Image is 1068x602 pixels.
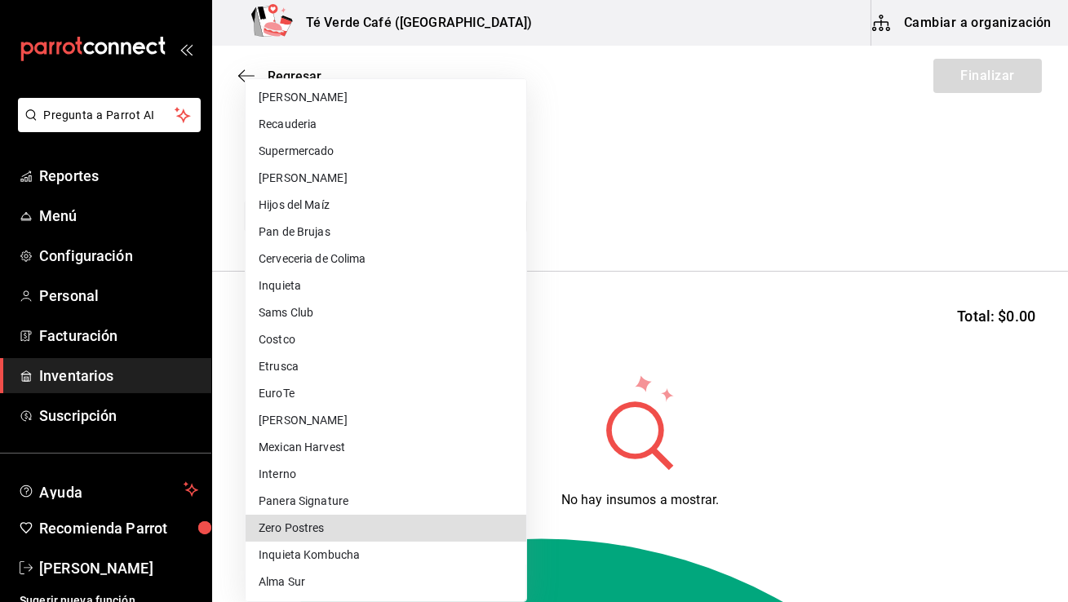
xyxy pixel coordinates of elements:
li: Supermercado [246,138,526,165]
li: Recauderia [246,111,526,138]
li: Sams Club [246,299,526,326]
li: Hijos del Maíz [246,192,526,219]
li: Inquieta [246,272,526,299]
li: Costco [246,326,526,353]
li: [PERSON_NAME] [246,165,526,192]
li: Alma Sur [246,569,526,595]
li: Panera Signature [246,488,526,515]
li: Zero Postres [246,515,526,542]
li: EuroTe [246,380,526,407]
li: Interno [246,461,526,488]
li: Mexican Harvest [246,434,526,461]
li: Etrusca [246,353,526,380]
li: Inquieta Kombucha [246,542,526,569]
li: Pan de Brujas [246,219,526,246]
li: Cerveceria de Colima [246,246,526,272]
li: [PERSON_NAME] [246,407,526,434]
li: [PERSON_NAME] [246,84,526,111]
